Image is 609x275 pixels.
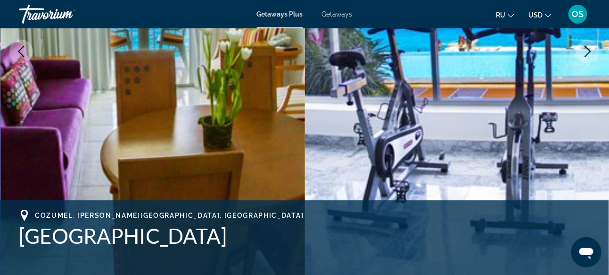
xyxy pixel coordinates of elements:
button: Next image [576,40,600,63]
span: OS [572,9,584,19]
button: User Menu [566,4,590,24]
button: Previous image [9,40,33,63]
span: Cozumel, [PERSON_NAME][GEOGRAPHIC_DATA], [GEOGRAPHIC_DATA] [35,212,304,219]
button: Change language [496,8,514,22]
a: Travorium [19,2,113,26]
span: ru [496,11,505,19]
a: Getaways Plus [257,10,303,18]
a: Getaways [322,10,353,18]
button: Change currency [528,8,551,22]
span: USD [528,11,543,19]
h1: [GEOGRAPHIC_DATA] [19,223,590,248]
iframe: Button to launch messaging window [571,237,601,267]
